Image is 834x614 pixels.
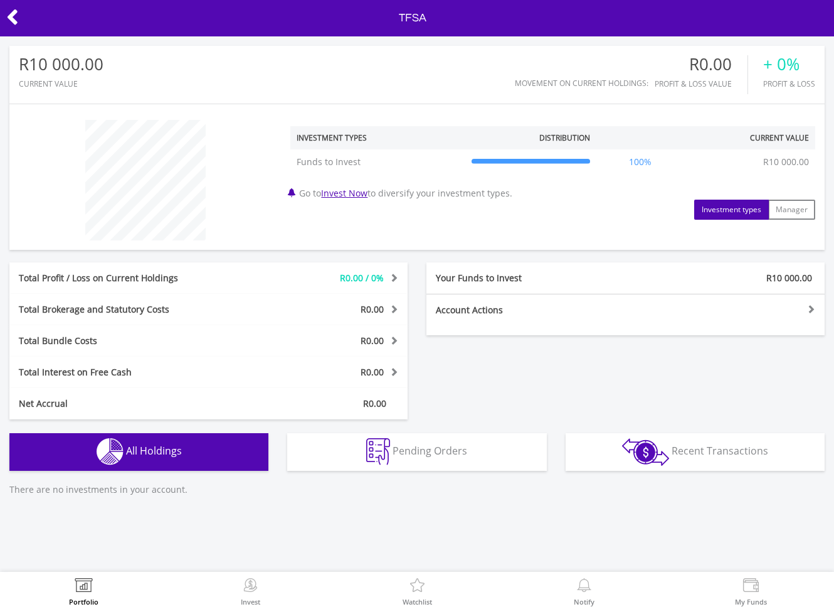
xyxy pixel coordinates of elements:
a: Watchlist [403,578,432,605]
button: All Holdings [9,433,268,471]
a: Notify [574,578,594,605]
img: transactions-zar-wht.png [622,438,669,466]
span: Pending Orders [393,444,467,458]
div: Total Interest on Free Cash [9,366,241,379]
img: pending_instructions-wht.png [366,438,390,465]
p: There are no investments in your account. [9,483,825,496]
button: Pending Orders [287,433,546,471]
th: Current Value [684,126,815,149]
button: Investment types [694,200,769,220]
div: Profit & Loss [763,80,815,88]
div: Total Bundle Costs [9,335,241,347]
div: CURRENT VALUE [19,80,103,88]
div: Profit & Loss Value [655,80,747,88]
div: Go to to diversify your investment types. [281,114,825,220]
div: Distribution [539,132,590,143]
span: Recent Transactions [672,444,768,458]
div: Total Profit / Loss on Current Holdings [9,272,241,284]
label: Portfolio [69,598,98,605]
img: holdings-wht.png [97,438,124,465]
div: Your Funds to Invest [426,272,626,284]
div: Net Accrual [9,397,241,410]
td: Funds to Invest [290,149,465,175]
div: R0.00 [655,55,747,73]
th: Investment Types [290,126,465,149]
a: Invest [241,578,260,605]
span: R10 000.00 [766,272,812,284]
label: Invest [241,598,260,605]
a: Portfolio [69,578,98,605]
label: My Funds [735,598,767,605]
label: Watchlist [403,598,432,605]
span: R0.00 [363,397,386,409]
img: Watchlist [408,578,427,596]
span: All Holdings [126,444,182,458]
a: My Funds [735,578,767,605]
img: View Funds [741,578,761,596]
div: + 0% [763,55,815,73]
span: R0.00 [361,335,384,347]
button: Recent Transactions [566,433,825,471]
div: Total Brokerage and Statutory Costs [9,303,241,316]
button: Manager [768,200,815,220]
img: View Portfolio [74,578,93,596]
td: R10 000.00 [757,149,815,175]
a: Invest Now [321,187,367,199]
td: 100% [596,149,684,175]
span: R0.00 / 0% [340,272,384,284]
img: Invest Now [241,578,260,596]
div: Account Actions [426,304,626,316]
span: R0.00 [361,366,384,378]
img: View Notifications [574,578,594,596]
span: R0.00 [361,303,384,315]
div: Movement on Current Holdings: [515,79,648,87]
div: R10 000.00 [19,55,103,73]
label: Notify [574,598,594,605]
